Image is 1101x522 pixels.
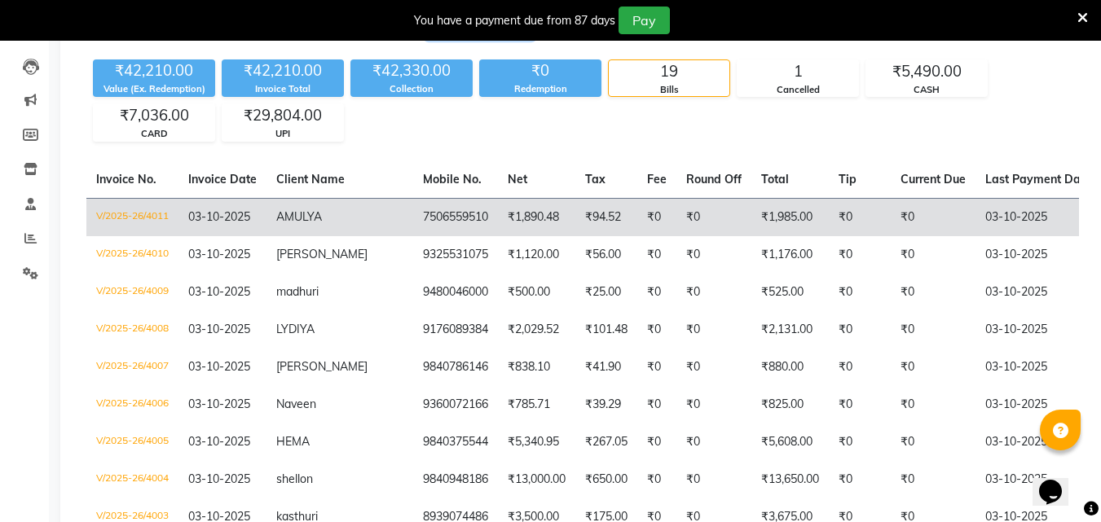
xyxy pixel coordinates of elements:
[829,311,891,349] td: ₹0
[891,311,975,349] td: ₹0
[751,274,829,311] td: ₹525.00
[413,461,498,498] td: 9840948186
[86,386,178,423] td: V/2025-26/4006
[829,198,891,236] td: ₹0
[891,349,975,386] td: ₹0
[276,172,345,186] span: Client Name
[508,172,527,186] span: Net
[829,461,891,498] td: ₹0
[222,82,344,96] div: Invoice Total
[637,311,676,349] td: ₹0
[975,198,1101,236] td: 03-10-2025
[276,322,315,336] span: LYDIYA
[94,127,214,141] div: CARD
[609,60,729,83] div: 19
[188,472,250,486] span: 03-10-2025
[498,423,575,461] td: ₹5,340.95
[751,461,829,498] td: ₹13,650.00
[575,311,637,349] td: ₹101.48
[866,83,987,97] div: CASH
[676,311,751,349] td: ₹0
[891,274,975,311] td: ₹0
[188,359,250,374] span: 03-10-2025
[413,349,498,386] td: 9840786146
[276,397,316,411] span: Naveen
[575,236,637,274] td: ₹56.00
[751,423,829,461] td: ₹5,608.00
[676,349,751,386] td: ₹0
[975,423,1101,461] td: 03-10-2025
[891,236,975,274] td: ₹0
[751,349,829,386] td: ₹880.00
[761,172,789,186] span: Total
[188,434,250,449] span: 03-10-2025
[975,236,1101,274] td: 03-10-2025
[839,172,857,186] span: Tip
[86,349,178,386] td: V/2025-26/4007
[498,311,575,349] td: ₹2,029.52
[86,198,178,236] td: V/2025-26/4011
[676,423,751,461] td: ₹0
[350,59,473,82] div: ₹42,330.00
[901,172,966,186] span: Current Due
[738,83,858,97] div: Cancelled
[575,349,637,386] td: ₹41.90
[575,423,637,461] td: ₹267.05
[975,349,1101,386] td: 03-10-2025
[575,386,637,423] td: ₹39.29
[891,198,975,236] td: ₹0
[413,311,498,349] td: 9176089384
[637,349,676,386] td: ₹0
[413,198,498,236] td: 7506559510
[498,461,575,498] td: ₹13,000.00
[498,349,575,386] td: ₹838.10
[738,60,858,83] div: 1
[413,423,498,461] td: 9840375544
[637,386,676,423] td: ₹0
[498,386,575,423] td: ₹785.71
[188,209,250,224] span: 03-10-2025
[751,311,829,349] td: ₹2,131.00
[676,274,751,311] td: ₹0
[975,311,1101,349] td: 03-10-2025
[188,172,257,186] span: Invoice Date
[96,172,156,186] span: Invoice No.
[188,284,250,299] span: 03-10-2025
[86,423,178,461] td: V/2025-26/4005
[350,82,473,96] div: Collection
[575,274,637,311] td: ₹25.00
[479,82,601,96] div: Redemption
[975,274,1101,311] td: 03-10-2025
[1033,457,1085,506] iframe: chat widget
[609,83,729,97] div: Bills
[647,172,667,186] span: Fee
[619,7,670,34] button: Pay
[276,434,310,449] span: HEMA
[637,274,676,311] td: ₹0
[575,461,637,498] td: ₹650.00
[676,236,751,274] td: ₹0
[975,386,1101,423] td: 03-10-2025
[985,172,1091,186] span: Last Payment Date
[637,236,676,274] td: ₹0
[676,386,751,423] td: ₹0
[423,172,482,186] span: Mobile No.
[676,461,751,498] td: ₹0
[637,423,676,461] td: ₹0
[188,322,250,336] span: 03-10-2025
[413,236,498,274] td: 9325531075
[276,359,368,374] span: [PERSON_NAME]
[222,104,343,127] div: ₹29,804.00
[276,284,319,299] span: madhuri
[637,198,676,236] td: ₹0
[829,423,891,461] td: ₹0
[751,236,829,274] td: ₹1,176.00
[686,172,742,186] span: Round Off
[93,59,215,82] div: ₹42,210.00
[93,82,215,96] div: Value (Ex. Redemption)
[86,274,178,311] td: V/2025-26/4009
[276,247,368,261] span: [PERSON_NAME]
[891,461,975,498] td: ₹0
[498,198,575,236] td: ₹1,890.48
[188,247,250,261] span: 03-10-2025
